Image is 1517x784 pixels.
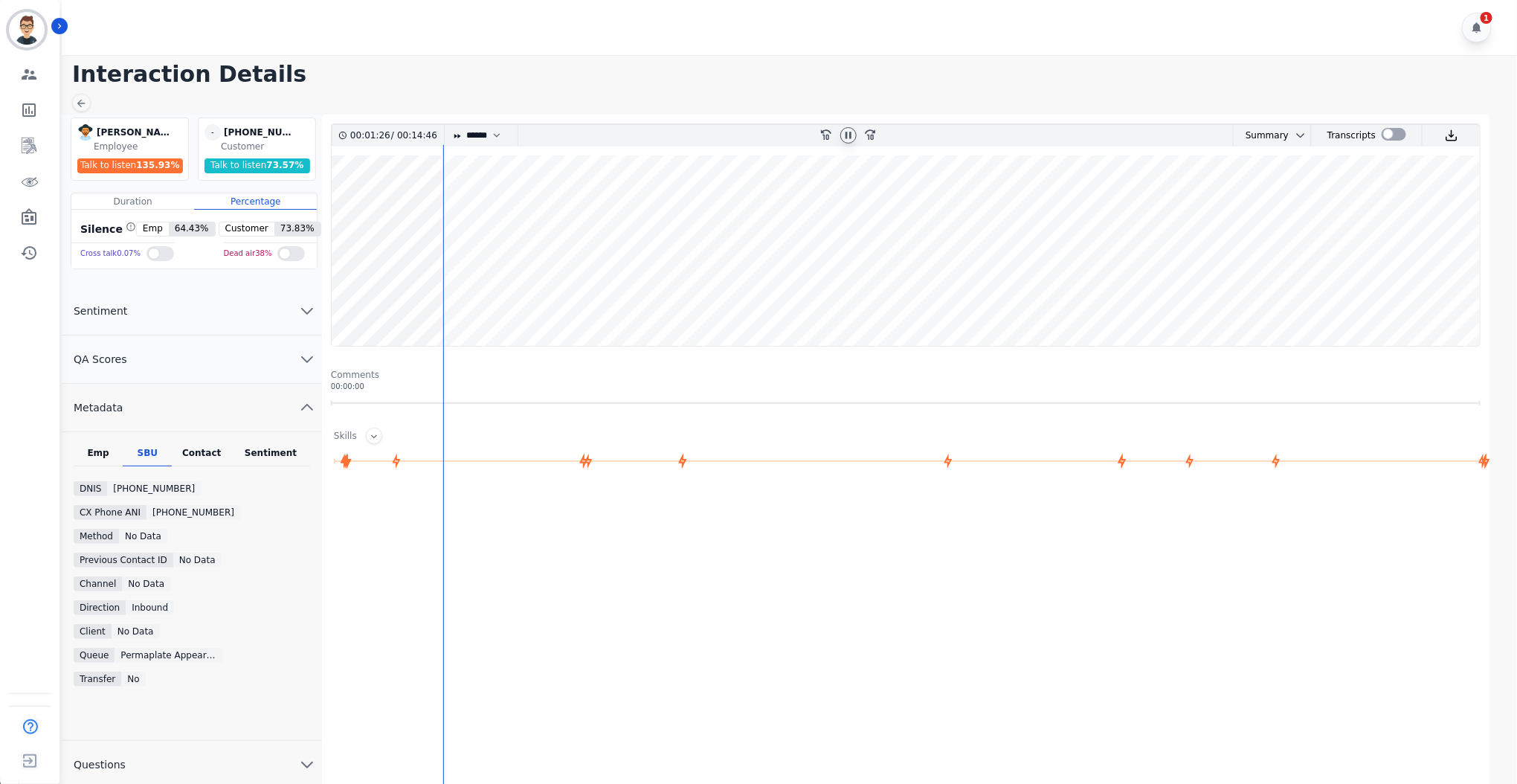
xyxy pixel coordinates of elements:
[173,553,222,568] div: No Data
[71,193,194,210] div: Duration
[394,125,435,147] div: 00:14:46
[194,193,317,210] div: Percentage
[334,430,357,444] div: Skills
[72,61,1517,88] h1: Interaction Details
[62,757,138,772] span: Questions
[77,222,136,237] div: Silence
[74,576,122,591] div: Channel
[1481,12,1492,24] div: 1
[274,222,321,236] span: 73.83 %
[94,141,185,152] div: Employee
[62,287,322,335] button: Sentiment chevron down
[62,352,139,367] span: QA Scores
[107,481,201,496] div: [PHONE_NUMBER]
[62,303,139,318] span: Sentiment
[266,160,303,170] span: 73.57 %
[298,756,316,774] svg: chevron down
[121,672,145,687] div: No
[219,222,274,236] span: Customer
[221,141,312,152] div: Customer
[350,125,391,147] div: 00:01:26
[1327,125,1376,147] div: Transcripts
[331,369,1481,381] div: Comments
[231,447,310,466] div: Sentiment
[1295,129,1307,141] svg: chevron down
[77,158,183,173] div: Talk to listen
[298,350,316,368] svg: chevron down
[137,222,169,236] span: Emp
[204,158,310,173] div: Talk to listen
[74,481,107,496] div: DNIS
[62,335,322,384] button: QA Scores chevron down
[122,576,170,591] div: No Data
[119,529,167,544] div: No data
[204,124,221,141] span: -
[80,243,141,265] div: Cross talk 0.07 %
[146,505,240,520] div: [PHONE_NUMBER]
[1445,129,1458,142] img: download audio
[126,600,174,615] div: inbound
[1234,125,1289,147] div: Summary
[331,381,1481,392] div: 00:00:00
[172,447,231,466] div: Contact
[1289,129,1307,141] button: chevron down
[97,124,171,141] div: [PERSON_NAME][EMAIL_ADDRESS][PERSON_NAME][DOMAIN_NAME]
[74,624,112,639] div: Client
[169,222,215,236] span: 64.43 %
[74,529,119,544] div: Method
[74,672,121,687] div: Transfer
[136,160,179,170] span: 135.93 %
[298,302,316,320] svg: chevron down
[350,125,441,147] div: /
[74,553,173,568] div: Previous Contact ID
[62,400,135,415] span: Metadata
[112,624,160,639] div: No Data
[224,124,298,141] div: [PHONE_NUMBER]
[224,243,272,265] div: Dead air 38 %
[9,12,45,48] img: Bordered avatar
[123,447,172,466] div: SBU
[115,648,222,663] div: Permaplate Appearance Claims
[74,505,146,520] div: CX Phone ANI
[74,600,126,615] div: Direction
[74,447,123,466] div: Emp
[62,384,322,432] button: Metadata chevron up
[74,648,115,663] div: Queue
[298,399,316,417] svg: chevron up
